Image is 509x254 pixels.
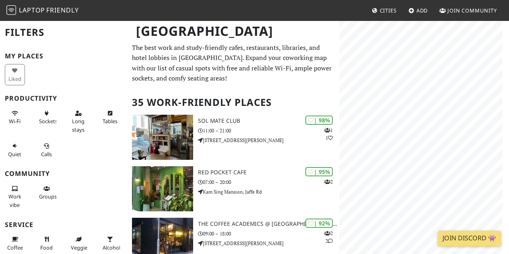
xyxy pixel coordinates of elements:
span: People working [8,193,21,208]
a: SOL Mate Club | 98% 11 SOL Mate Club 11:00 – 21:00 [STREET_ADDRESS][PERSON_NAME] [127,115,339,160]
button: Work vibe [5,182,25,211]
p: The best work and study-friendly cafes, restaurants, libraries, and hotel lobbies in [GEOGRAPHIC_... [132,43,334,84]
span: Video/audio calls [41,151,52,158]
button: Long stays [68,107,89,136]
a: Cities [369,3,400,18]
h3: Productivity [5,95,122,102]
h3: Community [5,170,122,178]
img: LaptopFriendly [6,5,16,15]
span: Coffee [7,244,23,251]
div: | 95% [305,167,333,176]
span: Cities [380,7,397,14]
span: Long stays [72,118,84,133]
img: SOL Mate Club [132,115,193,160]
span: Group tables [39,193,57,200]
span: Work-friendly tables [103,118,117,125]
h3: Service [5,221,122,229]
p: Kam Sing Mansion, Jaffe Rd [198,188,339,196]
span: Veggie [71,244,87,251]
h3: Red Pocket Cafe [198,169,339,176]
button: Coffee [5,233,25,254]
a: Join Discord 👾 [438,231,501,246]
a: Join Community [436,3,500,18]
button: Tables [100,107,120,128]
span: Join Community [447,7,497,14]
span: Laptop [19,6,45,14]
span: Alcohol [103,244,120,251]
p: 11:00 – 21:00 [198,127,339,134]
button: Groups [37,182,57,203]
p: 2 [324,178,333,186]
span: Stable Wi-Fi [9,118,21,125]
span: Friendly [46,6,78,14]
a: Add [405,3,431,18]
a: Red Pocket Cafe | 95% 2 Red Pocket Cafe 07:00 – 20:00 Kam Sing Mansion, Jaffe Rd [127,166,339,211]
h3: My Places [5,52,122,60]
h1: [GEOGRAPHIC_DATA] [130,20,338,42]
span: Power sockets [39,118,58,125]
button: Wi-Fi [5,107,25,128]
a: LaptopFriendly LaptopFriendly [6,4,79,18]
div: | 98% [305,116,333,125]
span: Add [416,7,428,14]
p: [STREET_ADDRESS][PERSON_NAME] [198,240,339,247]
button: Sockets [37,107,57,128]
p: [STREET_ADDRESS][PERSON_NAME] [198,136,339,144]
button: Veggie [68,233,89,254]
h3: The Coffee Academics @ [GEOGRAPHIC_DATA][PERSON_NAME] [198,221,339,227]
div: | 92% [305,219,333,228]
button: Food [37,233,57,254]
p: 2 2 [324,229,333,245]
p: 1 1 [324,126,333,142]
span: Quiet [8,151,21,158]
h3: SOL Mate Club [198,118,339,124]
h2: Filters [5,20,122,45]
h2: 35 Work-Friendly Places [132,90,334,115]
p: 07:00 – 20:00 [198,178,339,186]
span: Food [40,244,53,251]
button: Calls [37,139,57,161]
img: Red Pocket Cafe [132,166,193,211]
button: Quiet [5,139,25,161]
button: Alcohol [100,233,120,254]
p: 09:00 – 18:00 [198,230,339,237]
